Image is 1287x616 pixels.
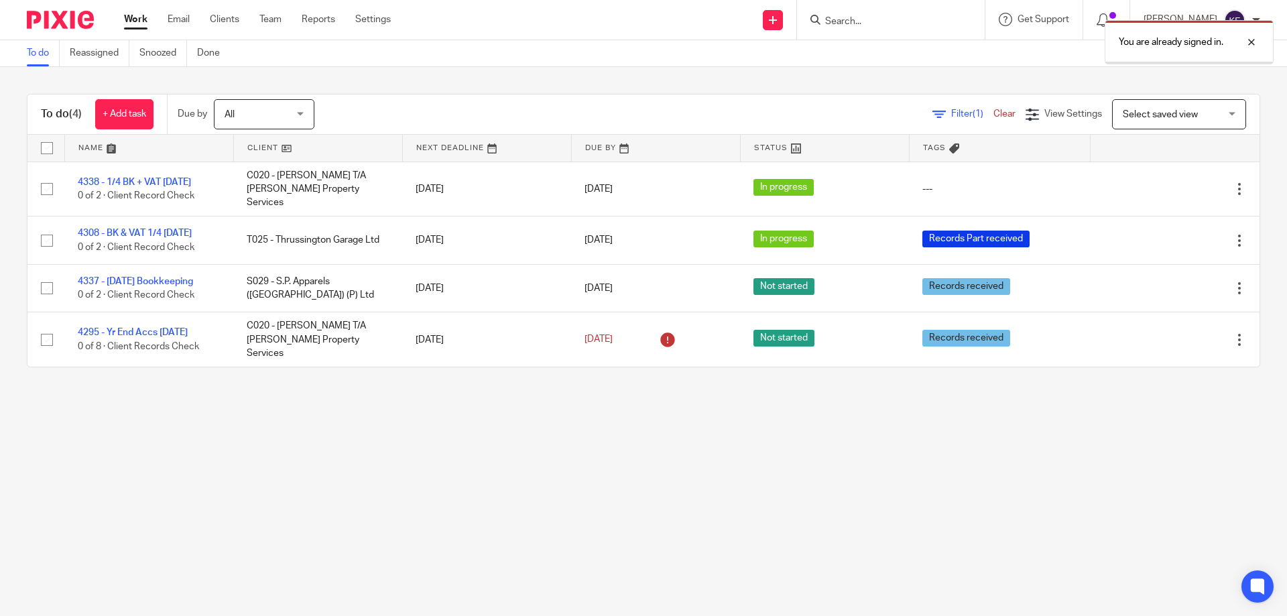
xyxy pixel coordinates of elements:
[402,217,571,264] td: [DATE]
[585,335,613,345] span: [DATE]
[233,264,402,312] td: S029 - S.P. Apparels ([GEOGRAPHIC_DATA]) (P) Ltd
[753,231,814,247] span: In progress
[402,312,571,367] td: [DATE]
[78,277,193,286] a: 4337 - [DATE] Bookkeeping
[402,264,571,312] td: [DATE]
[168,13,190,26] a: Email
[302,13,335,26] a: Reports
[233,217,402,264] td: T025 - Thrussington Garage Ltd
[1044,109,1102,119] span: View Settings
[753,179,814,196] span: In progress
[27,40,60,66] a: To do
[922,330,1010,347] span: Records received
[69,109,82,119] span: (4)
[210,13,239,26] a: Clients
[178,107,207,121] p: Due by
[585,284,613,293] span: [DATE]
[41,107,82,121] h1: To do
[585,184,613,194] span: [DATE]
[753,278,814,295] span: Not started
[951,109,993,119] span: Filter
[78,229,192,238] a: 4308 - BK & VAT 1/4 [DATE]
[923,144,946,151] span: Tags
[585,236,613,245] span: [DATE]
[139,40,187,66] a: Snoozed
[233,162,402,217] td: C020 - [PERSON_NAME] T/A [PERSON_NAME] Property Services
[993,109,1016,119] a: Clear
[197,40,230,66] a: Done
[233,312,402,367] td: C020 - [PERSON_NAME] T/A [PERSON_NAME] Property Services
[922,278,1010,295] span: Records received
[78,342,199,351] span: 0 of 8 · Client Records Check
[78,178,191,187] a: 4338 - 1/4 BK + VAT [DATE]
[1224,9,1245,31] img: svg%3E
[1123,110,1198,119] span: Select saved view
[124,13,147,26] a: Work
[259,13,282,26] a: Team
[922,182,1077,196] div: ---
[78,243,194,252] span: 0 of 2 · Client Record Check
[225,110,235,119] span: All
[753,330,814,347] span: Not started
[70,40,129,66] a: Reassigned
[355,13,391,26] a: Settings
[402,162,571,217] td: [DATE]
[27,11,94,29] img: Pixie
[78,290,194,300] span: 0 of 2 · Client Record Check
[78,328,188,337] a: 4295 - Yr End Accs [DATE]
[95,99,154,129] a: + Add task
[973,109,983,119] span: (1)
[78,191,194,200] span: 0 of 2 · Client Record Check
[922,231,1030,247] span: Records Part received
[1119,36,1223,49] p: You are already signed in.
